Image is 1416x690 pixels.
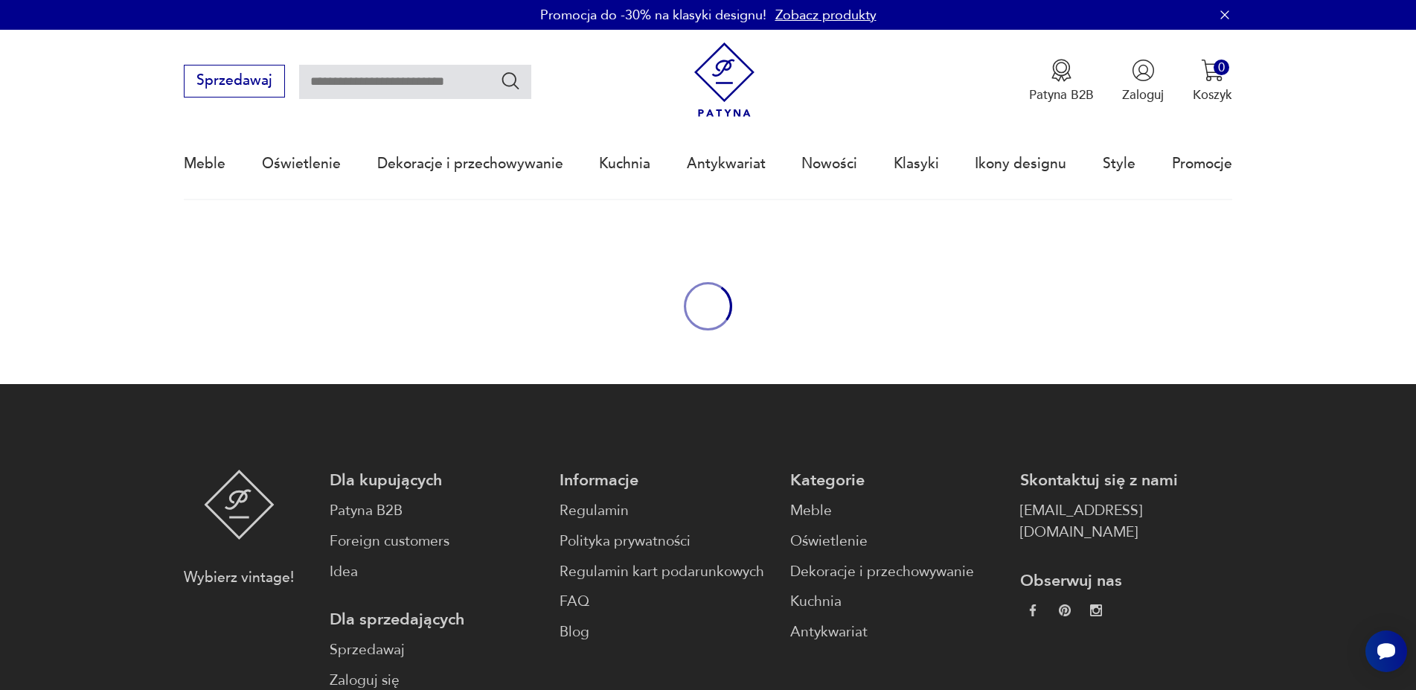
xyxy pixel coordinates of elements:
a: Dekoracje i przechowywanie [790,561,1002,583]
a: Zobacz produkty [775,6,877,25]
a: Idea [330,561,542,583]
a: Kuchnia [599,130,650,198]
img: 37d27d81a828e637adc9f9cb2e3d3a8a.webp [1059,604,1071,616]
a: Sprzedawaj [330,639,542,661]
a: Meble [790,500,1002,522]
img: Ikona koszyka [1201,59,1224,82]
img: Ikonka użytkownika [1132,59,1155,82]
p: Promocja do -30% na klasyki designu! [540,6,766,25]
a: Antykwariat [790,622,1002,643]
img: da9060093f698e4c3cedc1453eec5031.webp [1027,604,1039,616]
a: Sprzedawaj [184,76,284,88]
a: Nowości [801,130,857,198]
a: Kuchnia [790,591,1002,613]
a: Antykwariat [687,130,766,198]
p: Kategorie [790,470,1002,491]
a: Meble [184,130,225,198]
img: Patyna - sklep z meblami i dekoracjami vintage [204,470,275,540]
a: Regulamin [560,500,772,522]
iframe: Smartsupp widget button [1365,630,1407,672]
a: [EMAIL_ADDRESS][DOMAIN_NAME] [1020,500,1232,543]
div: 0 [1214,60,1229,75]
p: Koszyk [1193,86,1232,103]
a: Ikony designu [975,130,1066,198]
a: Klasyki [894,130,939,198]
a: Oświetlenie [262,130,341,198]
a: Promocje [1172,130,1232,198]
a: FAQ [560,591,772,613]
p: Wybierz vintage! [184,567,294,589]
p: Zaloguj [1122,86,1164,103]
p: Skontaktuj się z nami [1020,470,1232,491]
button: Szukaj [500,70,522,92]
button: Zaloguj [1122,59,1164,103]
button: 0Koszyk [1193,59,1232,103]
a: Blog [560,622,772,643]
a: Patyna B2B [330,500,542,522]
a: Polityka prywatności [560,531,772,552]
a: Ikona medaluPatyna B2B [1029,59,1094,103]
button: Patyna B2B [1029,59,1094,103]
img: Patyna - sklep z meblami i dekoracjami vintage [687,42,762,118]
button: Sprzedawaj [184,65,284,98]
a: Foreign customers [330,531,542,552]
p: Patyna B2B [1029,86,1094,103]
p: Obserwuj nas [1020,570,1232,592]
img: Ikona medalu [1050,59,1073,82]
a: Style [1103,130,1135,198]
p: Informacje [560,470,772,491]
p: Dla sprzedających [330,609,542,630]
img: c2fd9cf7f39615d9d6839a72ae8e59e5.webp [1090,604,1102,616]
a: Oświetlenie [790,531,1002,552]
p: Dla kupujących [330,470,542,491]
a: Dekoracje i przechowywanie [377,130,563,198]
a: Regulamin kart podarunkowych [560,561,772,583]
